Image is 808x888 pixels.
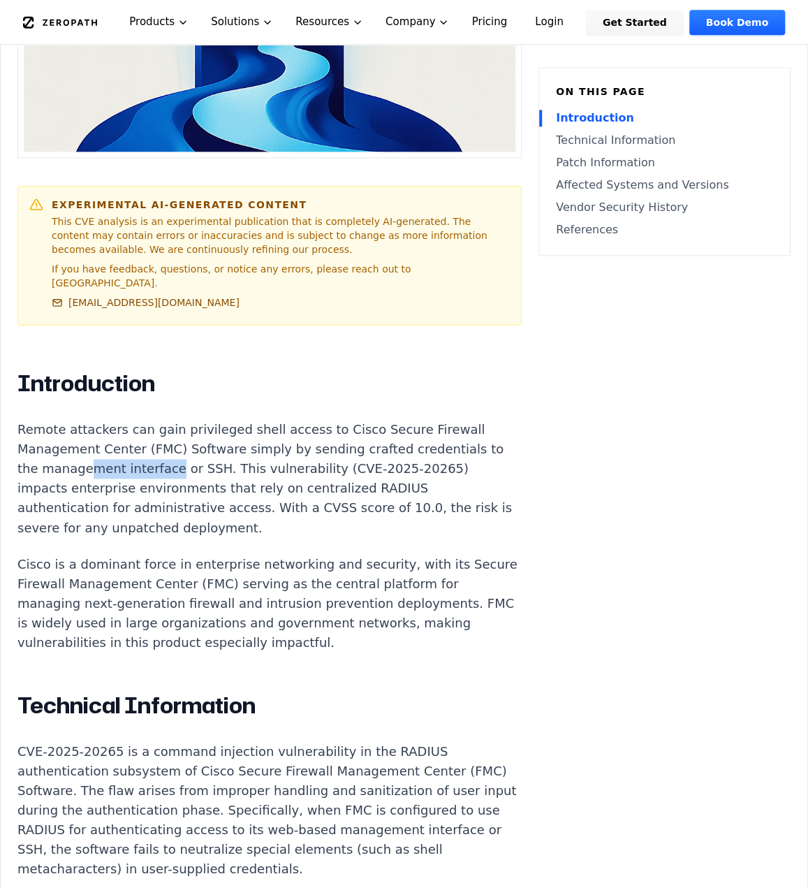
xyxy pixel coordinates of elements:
[556,110,773,126] a: Introduction
[17,691,522,719] h2: Technical Information
[556,132,773,149] a: Technical Information
[518,10,580,35] a: Login
[52,214,510,256] p: This CVE analysis is an experimental publication that is completely AI-generated. The content may...
[52,296,240,310] a: [EMAIL_ADDRESS][DOMAIN_NAME]
[556,154,773,171] a: Patch Information
[17,420,522,537] p: Remote attackers can gain privileged shell access to Cisco Secure Firewall Management Center (FMC...
[52,198,510,212] h6: Experimental AI-Generated Content
[52,262,510,290] p: If you have feedback, questions, or notice any errors, please reach out to [GEOGRAPHIC_DATA].
[556,199,773,216] a: Vendor Security History
[556,177,773,194] a: Affected Systems and Versions
[17,741,522,878] p: CVE-2025-20265 is a command injection vulnerability in the RADIUS authentication subsystem of Cis...
[17,370,522,398] h2: Introduction
[556,85,773,99] h6: On this page
[586,10,684,35] a: Get Started
[689,10,785,35] a: Book Demo
[556,221,773,238] a: References
[17,554,522,652] p: Cisco is a dominant force in enterprise networking and security, with its Secure Firewall Managem...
